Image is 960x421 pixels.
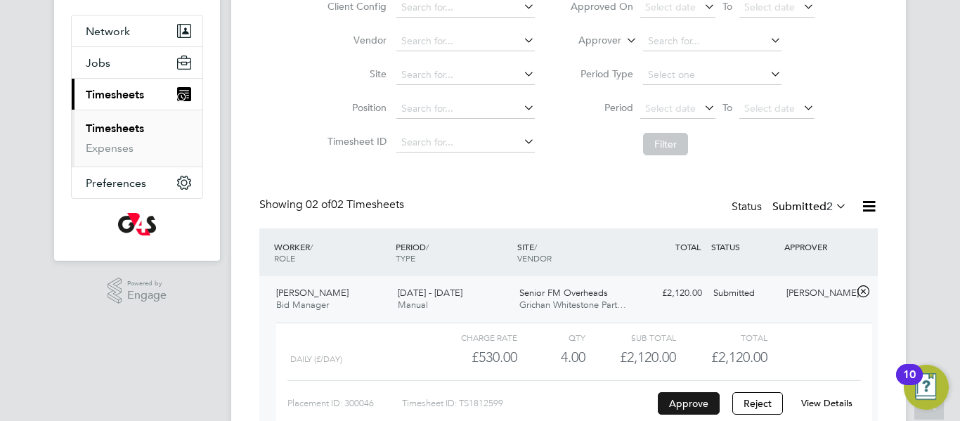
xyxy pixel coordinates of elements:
div: Timesheets [72,110,202,167]
span: Timesheets [86,88,144,101]
div: £2,120.00 [635,282,708,305]
label: Submitted [772,200,847,214]
button: Filter [643,133,688,155]
div: Placement ID: 300046 [287,392,402,415]
div: 4.00 [517,346,585,369]
span: / [534,241,537,252]
button: Timesheets [72,79,202,110]
span: Jobs [86,56,110,70]
a: View Details [801,397,852,409]
span: Manual [398,299,428,311]
input: Search for... [396,65,535,85]
label: Site [323,67,387,80]
div: STATUS [708,234,781,259]
span: [PERSON_NAME] [276,287,349,299]
span: Select date [744,1,795,13]
span: Select date [645,102,696,115]
span: [DATE] - [DATE] [398,287,462,299]
img: g4s-logo-retina.png [118,213,156,235]
span: 02 Timesheets [306,197,404,212]
span: 2 [826,200,833,214]
div: 10 [903,375,916,393]
span: TYPE [396,252,415,264]
div: Charge rate [427,329,517,346]
span: / [426,241,429,252]
div: SITE [514,234,635,271]
button: Jobs [72,47,202,78]
input: Search for... [643,32,781,51]
label: Period [570,101,633,114]
span: Powered by [127,278,167,290]
input: Search for... [396,133,535,153]
div: Timesheet ID: TS1812599 [402,392,654,415]
div: PERIOD [392,234,514,271]
a: Powered byEngage [108,278,167,304]
span: Select date [645,1,696,13]
span: TOTAL [675,241,701,252]
span: Select date [744,102,795,115]
div: Status [732,197,850,217]
span: £2,120.00 [711,349,767,365]
input: Select one [643,65,781,85]
div: Showing [259,197,407,212]
span: Network [86,25,130,38]
button: Reject [732,392,783,415]
div: £2,120.00 [585,346,676,369]
label: Vendor [323,34,387,46]
label: Approver [558,34,621,48]
span: 02 of [306,197,331,212]
div: £530.00 [427,346,517,369]
span: Grichan Whitestone Part… [519,299,626,311]
div: Sub Total [585,329,676,346]
a: Timesheets [86,122,144,135]
input: Search for... [396,32,535,51]
div: QTY [517,329,585,346]
div: WORKER [271,234,392,271]
span: / [310,241,313,252]
button: Open Resource Center, 10 new notifications [904,365,949,410]
input: Search for... [396,99,535,119]
div: APPROVER [781,234,854,259]
span: To [718,98,737,117]
div: [PERSON_NAME] [781,282,854,305]
label: Period Type [570,67,633,80]
span: Preferences [86,176,146,190]
span: VENDOR [517,252,552,264]
a: Expenses [86,141,134,155]
a: Go to home page [71,213,203,235]
label: Position [323,101,387,114]
div: Total [676,329,767,346]
label: Timesheet ID [323,135,387,148]
button: Preferences [72,167,202,198]
div: Submitted [708,282,781,305]
span: Bid Manager [276,299,329,311]
span: Daily (£/day) [290,354,342,364]
span: Senior FM Overheads [519,287,608,299]
button: Network [72,15,202,46]
button: Approve [658,392,720,415]
span: Engage [127,290,167,302]
span: ROLE [274,252,295,264]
